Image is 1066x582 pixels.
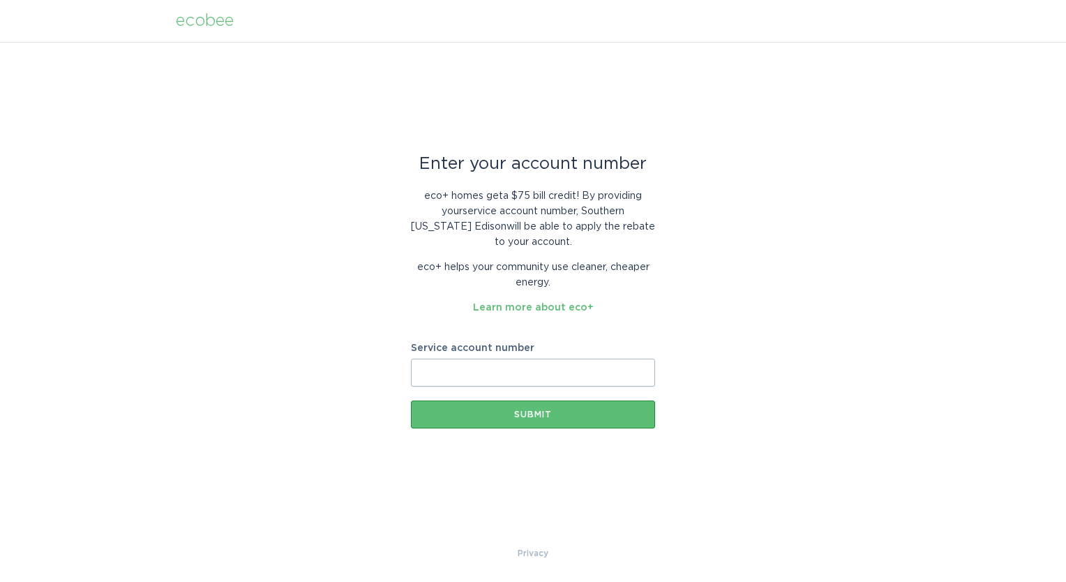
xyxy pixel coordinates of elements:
div: Enter your account number [411,156,655,172]
button: Submit [411,401,655,428]
div: Submit [418,410,648,419]
p: eco+ homes get a $75 bill credit ! By providing your service account number , Southern [US_STATE]... [411,188,655,250]
a: Privacy Policy & Terms of Use [518,546,548,561]
label: Service account number [411,343,655,353]
div: ecobee [176,13,234,29]
p: eco+ helps your community use cleaner, cheaper energy. [411,260,655,290]
a: Learn more about eco+ [473,303,594,313]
